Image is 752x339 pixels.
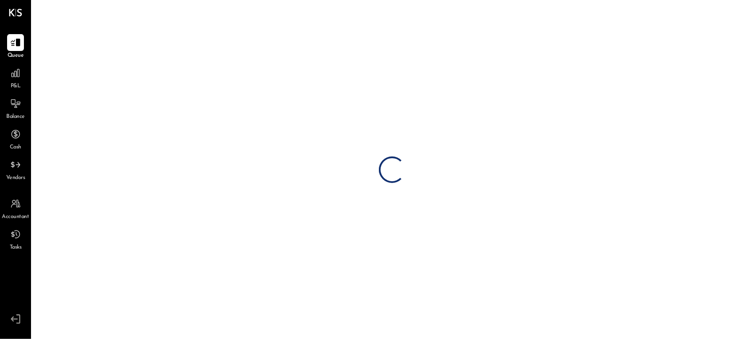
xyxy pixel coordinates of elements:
[11,82,21,90] span: P&L
[0,226,31,252] a: Tasks
[0,34,31,60] a: Queue
[8,52,24,60] span: Queue
[2,213,29,221] span: Accountant
[0,195,31,221] a: Accountant
[0,126,31,152] a: Cash
[6,174,25,182] span: Vendors
[0,156,31,182] a: Vendors
[10,244,22,252] span: Tasks
[6,113,25,121] span: Balance
[10,144,21,152] span: Cash
[0,95,31,121] a: Balance
[0,65,31,90] a: P&L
